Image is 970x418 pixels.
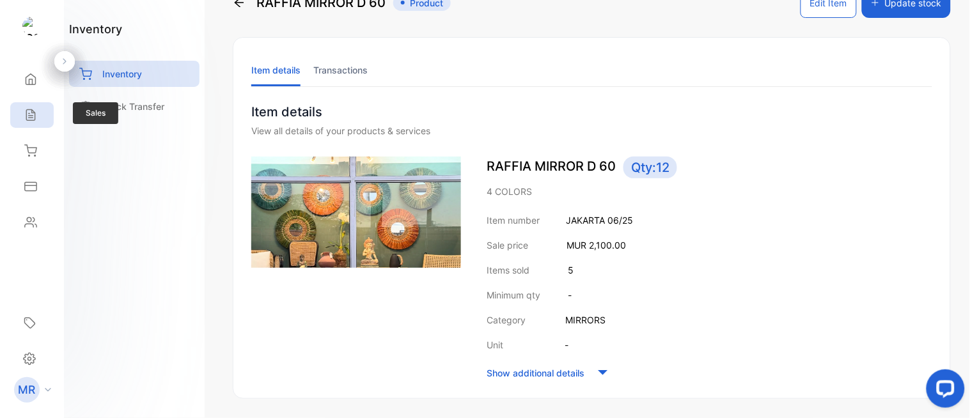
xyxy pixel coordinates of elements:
a: Inventory [69,61,199,87]
p: RAFFIA MIRROR D 60 [487,157,932,178]
p: Minimum qty [487,288,540,302]
p: MIRRORS [565,313,606,327]
p: Item details [251,102,932,121]
p: JAKARTA 06/25 [566,213,633,227]
img: logo [22,17,42,36]
p: - [565,338,568,352]
p: MR [19,382,36,398]
span: MUR 2,100.00 [567,240,626,251]
h1: inventory [69,20,122,38]
p: Unit [487,338,503,352]
div: View all details of your products & services [251,124,932,137]
iframe: LiveChat chat widget [916,364,970,418]
p: 4 COLORS [487,185,932,198]
img: item [251,157,461,268]
p: 5 [568,263,574,277]
p: Sale price [487,238,528,252]
p: Show additional details [487,366,584,380]
p: Stock Transfer [102,100,164,113]
li: Transactions [313,54,368,86]
a: Stock Transfer [69,93,199,120]
p: Category [487,313,526,327]
li: Item details [251,54,301,86]
p: Inventory [102,67,142,81]
span: Sales [73,102,118,124]
span: Qty: 12 [623,157,677,178]
p: - [568,288,572,302]
p: Item number [487,213,540,227]
p: Items sold [487,263,529,277]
